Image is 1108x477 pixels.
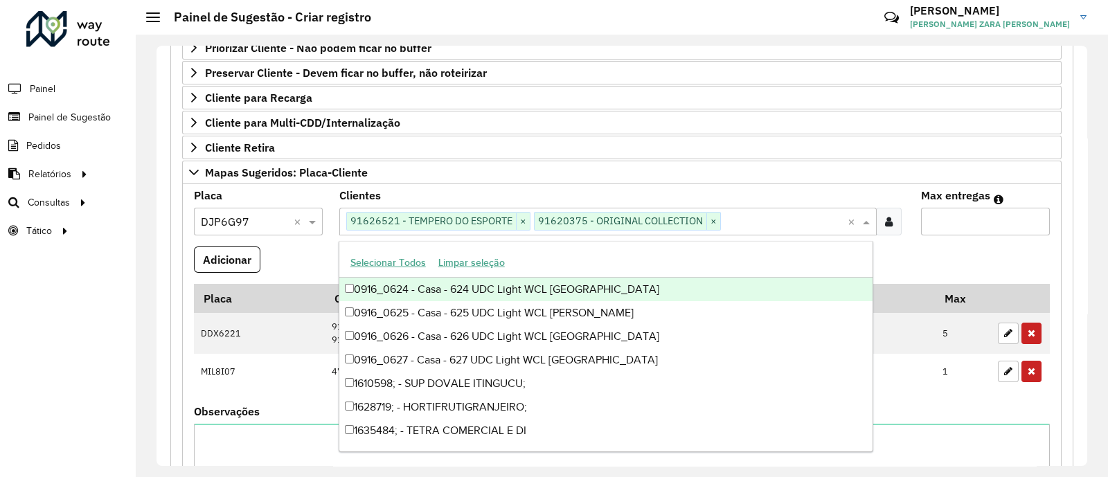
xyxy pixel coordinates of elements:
span: Clear all [294,213,305,230]
div: 1643956; - WG FERRAGEM;-23.4764 [339,442,873,466]
a: Mapas Sugeridos: Placa-Cliente [182,161,1062,184]
span: Priorizar Cliente - Não podem ficar no buffer [205,42,431,53]
div: 1635484; - TETRA COMERCIAL E DI [339,419,873,442]
span: Tático [26,224,52,238]
a: Preservar Cliente - Devem ficar no buffer, não roteirizar [182,61,1062,84]
label: Max entregas [921,187,990,204]
th: Placa [194,284,325,313]
span: Preservar Cliente - Devem ficar no buffer, não roteirizar [205,67,487,78]
th: Código Cliente [325,284,655,313]
span: × [706,213,720,230]
a: Cliente para Multi-CDD/Internalização [182,111,1062,134]
em: Máximo de clientes que serão colocados na mesma rota com os clientes informados [994,194,1003,205]
td: 5 [936,313,991,354]
span: Cliente para Recarga [205,92,312,103]
div: 0916_0626 - Casa - 626 UDC Light WCL [GEOGRAPHIC_DATA] [339,325,873,348]
th: Max [936,284,991,313]
a: Cliente para Recarga [182,86,1062,109]
button: Limpar seleção [432,252,511,273]
div: 0916_0624 - Casa - 624 UDC Light WCL [GEOGRAPHIC_DATA] [339,278,873,301]
span: Pedidos [26,138,61,153]
span: 91620375 - ORIGINAL COLLECTION [535,213,706,229]
ng-dropdown-panel: Options list [339,241,874,452]
span: × [516,213,530,230]
h2: Painel de Sugestão - Criar registro [160,10,371,25]
a: Priorizar Cliente - Não podem ficar no buffer [182,36,1062,60]
span: 91626521 - TEMPERO DO ESPORTE [347,213,516,229]
span: Relatórios [28,167,71,181]
a: Cliente Retira [182,136,1062,159]
td: 91613561 91697452 [325,313,655,354]
span: Cliente Retira [205,142,275,153]
td: 47500574 [325,354,655,390]
label: Placa [194,187,222,204]
div: 0916_0625 - Casa - 625 UDC Light WCL [PERSON_NAME] [339,301,873,325]
td: MIL8I07 [194,354,325,390]
td: 1 [936,354,991,390]
button: Adicionar [194,246,260,273]
button: Selecionar Todos [344,252,432,273]
h3: [PERSON_NAME] [910,4,1070,17]
span: Clear all [848,213,859,230]
label: Clientes [339,187,381,204]
td: DDX6221 [194,313,325,354]
span: [PERSON_NAME] ZARA [PERSON_NAME] [910,18,1070,30]
span: Mapas Sugeridos: Placa-Cliente [205,167,368,178]
span: Painel de Sugestão [28,110,111,125]
label: Observações [194,403,260,420]
span: Consultas [28,195,70,210]
div: 0916_0627 - Casa - 627 UDC Light WCL [GEOGRAPHIC_DATA] [339,348,873,372]
div: 1610598; - SUP DOVALE ITINGUCU; [339,372,873,395]
span: Cliente para Multi-CDD/Internalização [205,117,400,128]
div: 1628719; - HORTIFRUTIGRANJEIRO; [339,395,873,419]
a: Contato Rápido [877,3,906,33]
span: Painel [30,82,55,96]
